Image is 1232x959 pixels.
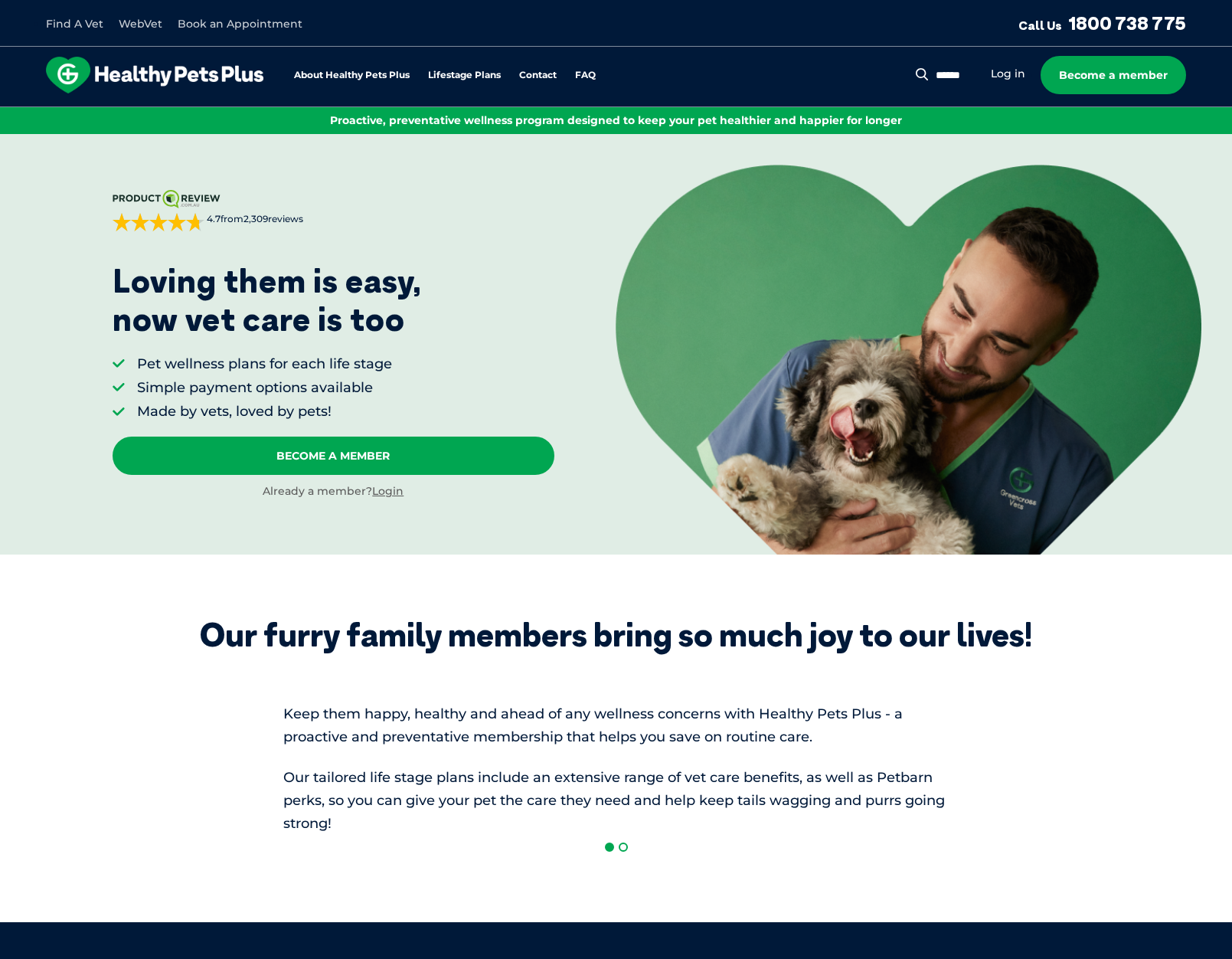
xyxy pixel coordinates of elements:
a: FAQ [575,70,596,80]
a: Login [372,484,404,498]
p: Loving them is easy, now vet care is too [113,262,422,339]
a: Call Us1800 738 775 [1018,11,1186,34]
span: Keep them happy, healthy and ahead of any wellness concerns with Healthy Pets Plus - a proactive ... [283,705,903,745]
a: WebVet [119,17,162,31]
span: 2,309 reviews [243,213,303,224]
div: 4.7 out of 5 stars [113,213,204,231]
span: Proactive, preventative wellness program designed to keep your pet healthier and happier for longer [330,113,902,127]
strong: 4.7 [207,213,221,224]
span: from [204,213,303,226]
a: Become A Member [113,437,554,475]
a: Find A Vet [46,17,103,31]
div: Our furry family members bring so much joy to our lives! [200,616,1032,654]
li: Made by vets, loved by pets! [137,402,392,421]
img: hpp-logo [46,57,263,93]
a: Become a member [1041,56,1186,94]
a: Lifestage Plans [428,70,501,80]
a: Contact [519,70,557,80]
span: Call Us [1018,18,1062,33]
li: Simple payment options available [137,378,392,398]
li: Pet wellness plans for each life stage [137,355,392,374]
a: About Healthy Pets Plus [294,70,410,80]
a: 4.7from2,309reviews [113,190,554,231]
span: Our tailored life stage plans include an extensive range of vet care benefits, as well as Petbarn... [283,769,945,832]
button: Search [913,67,932,82]
a: Book an Appointment [178,17,302,31]
a: Log in [991,67,1025,81]
img: <p>Loving them is easy, <br /> now vet care is too</p> [616,165,1201,555]
div: Already a member? [113,484,554,499]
